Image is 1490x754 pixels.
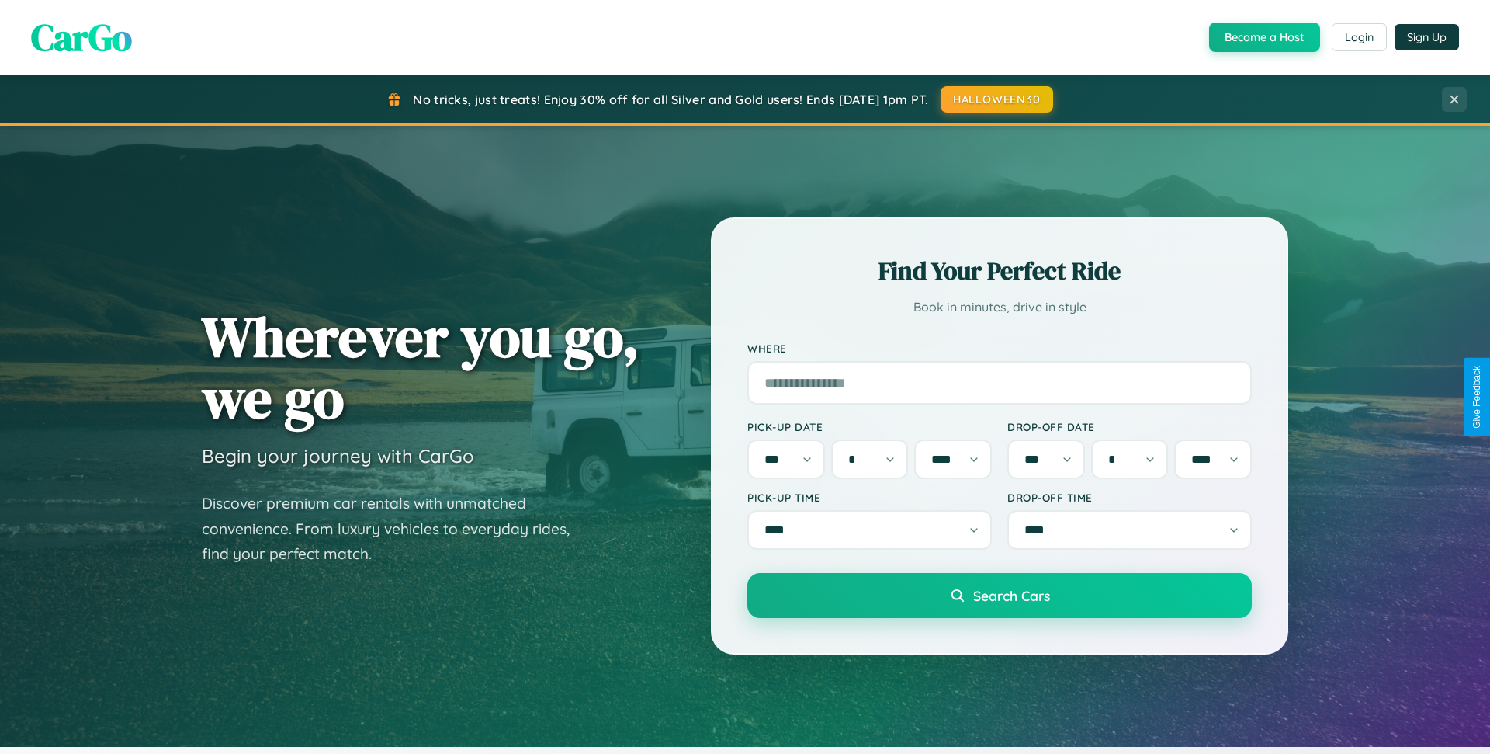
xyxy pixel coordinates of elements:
[1395,24,1459,50] button: Sign Up
[202,444,474,467] h3: Begin your journey with CarGo
[1471,366,1482,429] div: Give Feedback
[747,573,1252,618] button: Search Cars
[973,587,1050,604] span: Search Cars
[747,254,1252,288] h2: Find Your Perfect Ride
[1332,23,1387,51] button: Login
[202,491,590,567] p: Discover premium car rentals with unmatched convenience. From luxury vehicles to everyday rides, ...
[747,491,992,504] label: Pick-up Time
[413,92,928,107] span: No tricks, just treats! Enjoy 30% off for all Silver and Gold users! Ends [DATE] 1pm PT.
[1007,491,1252,504] label: Drop-off Time
[941,86,1053,113] button: HALLOWEEN30
[1209,23,1320,52] button: Become a Host
[747,296,1252,318] p: Book in minutes, drive in style
[202,306,639,429] h1: Wherever you go, we go
[747,420,992,433] label: Pick-up Date
[31,12,132,63] span: CarGo
[1007,420,1252,433] label: Drop-off Date
[747,342,1252,355] label: Where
